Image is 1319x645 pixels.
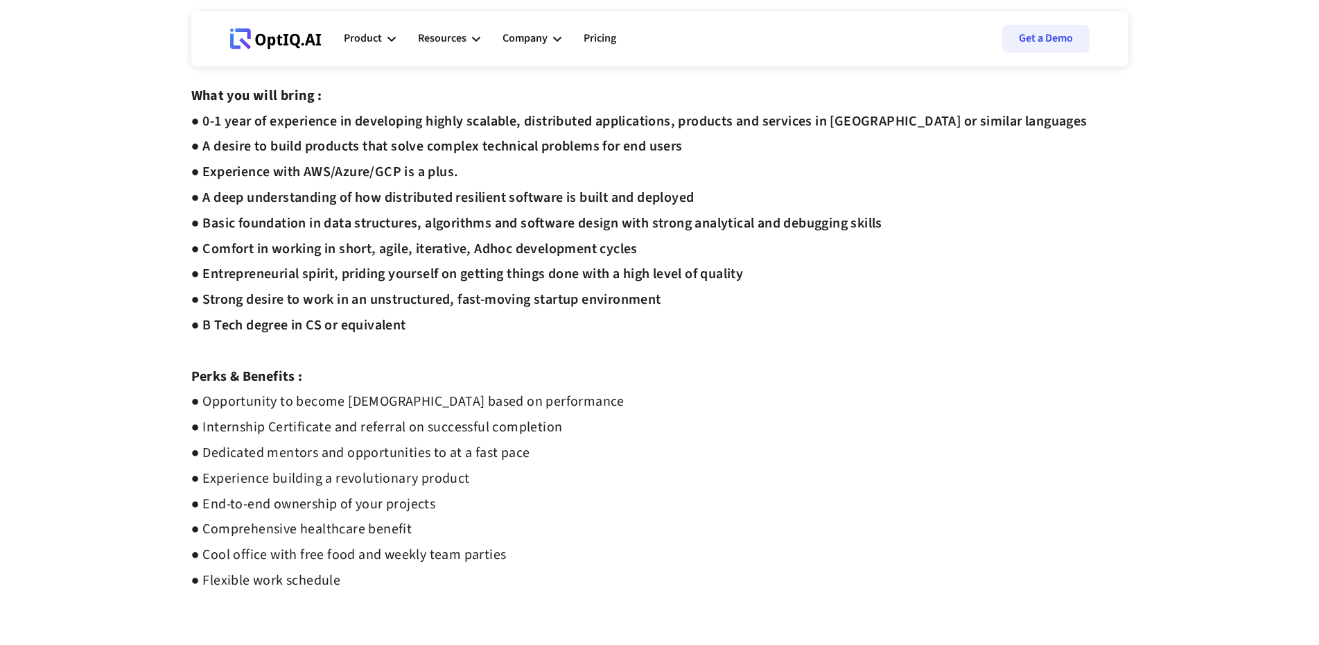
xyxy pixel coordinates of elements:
div: Resources [418,18,480,60]
div: Company [503,18,561,60]
strong: Perks & Benefits : [191,367,303,386]
a: Get a Demo [1002,25,1090,53]
a: Webflow Homepage [230,18,322,60]
div: Resources [418,29,466,48]
strong: What you will bring : [191,86,322,105]
div: Product [344,29,382,48]
div: Company [503,29,548,48]
div: Product [344,18,396,60]
strong: ● Opportunity to become [DEMOGRAPHIC_DATA] based on performance ● Internship Certificate and refe... [191,392,624,590]
a: Pricing [584,18,616,60]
